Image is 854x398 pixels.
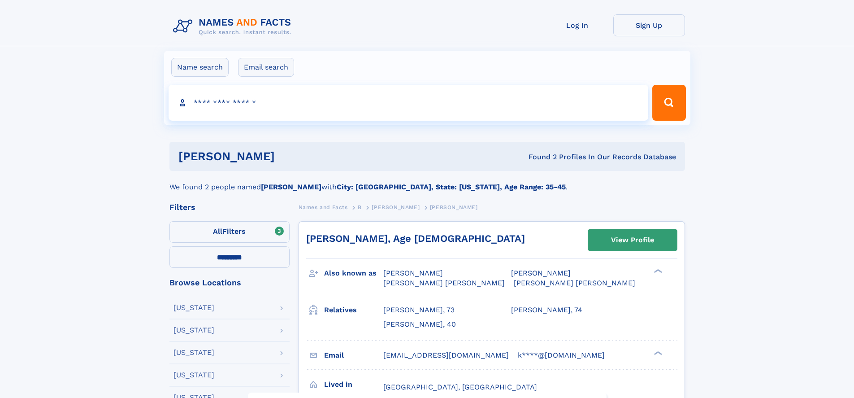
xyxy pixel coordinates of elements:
[324,377,383,392] h3: Lived in
[383,279,505,287] span: [PERSON_NAME] [PERSON_NAME]
[169,171,685,192] div: We found 2 people named with .
[383,319,456,329] a: [PERSON_NAME], 40
[514,279,635,287] span: [PERSON_NAME] [PERSON_NAME]
[588,229,677,251] a: View Profile
[383,383,537,391] span: [GEOGRAPHIC_DATA], [GEOGRAPHIC_DATA]
[238,58,294,77] label: Email search
[511,305,582,315] a: [PERSON_NAME], 74
[169,85,649,121] input: search input
[171,58,229,77] label: Name search
[383,351,509,359] span: [EMAIL_ADDRESS][DOMAIN_NAME]
[372,201,420,213] a: [PERSON_NAME]
[613,14,685,36] a: Sign Up
[261,183,321,191] b: [PERSON_NAME]
[430,204,478,210] span: [PERSON_NAME]
[611,230,654,250] div: View Profile
[213,227,222,236] span: All
[306,233,525,244] a: [PERSON_NAME], Age [DEMOGRAPHIC_DATA]
[173,327,214,334] div: [US_STATE]
[299,201,348,213] a: Names and Facts
[652,268,663,274] div: ❯
[173,349,214,356] div: [US_STATE]
[372,204,420,210] span: [PERSON_NAME]
[178,151,402,162] h1: [PERSON_NAME]
[383,305,455,315] a: [PERSON_NAME], 73
[173,372,214,379] div: [US_STATE]
[169,14,299,39] img: Logo Names and Facts
[358,201,362,213] a: B
[402,152,676,162] div: Found 2 Profiles In Our Records Database
[383,269,443,277] span: [PERSON_NAME]
[337,183,566,191] b: City: [GEOGRAPHIC_DATA], State: [US_STATE], Age Range: 35-45
[169,221,290,243] label: Filters
[358,204,362,210] span: B
[169,203,290,211] div: Filters
[173,304,214,311] div: [US_STATE]
[169,279,290,287] div: Browse Locations
[324,266,383,281] h3: Also known as
[511,269,571,277] span: [PERSON_NAME]
[324,348,383,363] h3: Email
[324,302,383,318] h3: Relatives
[652,350,663,356] div: ❯
[652,85,685,121] button: Search Button
[542,14,613,36] a: Log In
